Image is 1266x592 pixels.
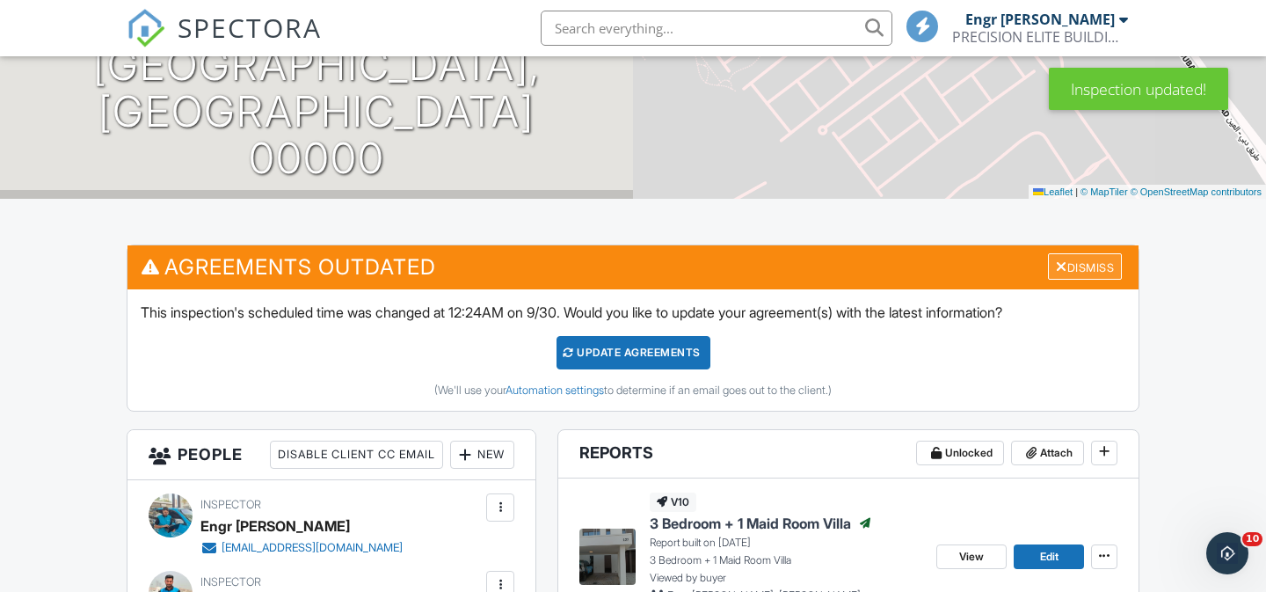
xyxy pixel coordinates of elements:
[1075,186,1078,197] span: |
[1131,186,1262,197] a: © OpenStreetMap contributors
[270,441,443,469] div: Disable Client CC Email
[200,513,350,539] div: Engr [PERSON_NAME]
[127,9,165,48] img: The Best Home Inspection Software - Spectora
[127,289,1139,411] div: This inspection's scheduled time was changed at 12:24AM on 9/30. Would you like to update your ag...
[1033,186,1073,197] a: Leaflet
[1080,186,1128,197] a: © MapTiler
[222,541,403,555] div: [EMAIL_ADDRESS][DOMAIN_NAME]
[178,9,322,46] span: SPECTORA
[557,336,710,369] div: Update Agreements
[200,498,261,511] span: Inspector
[541,11,892,46] input: Search everything...
[127,24,322,61] a: SPECTORA
[450,441,514,469] div: New
[200,539,403,557] a: [EMAIL_ADDRESS][DOMAIN_NAME]
[506,384,604,397] a: Automation settings
[1242,532,1262,546] span: 10
[952,28,1128,46] div: PRECISION ELITE BUILDING INSPECTION SERVICES L.L.C
[965,11,1115,28] div: Engr [PERSON_NAME]
[127,245,1139,289] h3: Agreements Outdated
[200,575,261,588] span: Inspector
[1049,68,1228,110] div: Inspection updated!
[127,430,535,480] h3: People
[1048,253,1122,281] div: Dismiss
[1206,532,1248,574] iframe: Intercom live chat
[141,384,1125,398] div: (We'll use your to determine if an email goes out to the client.)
